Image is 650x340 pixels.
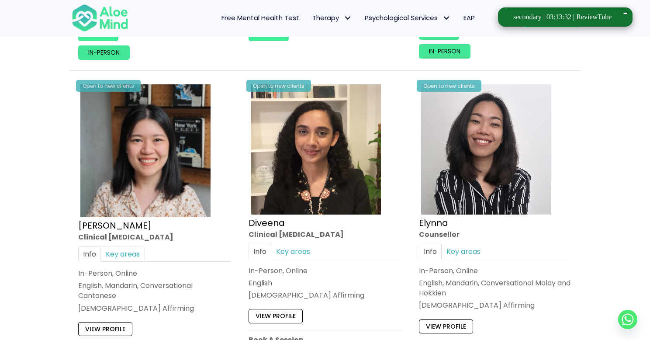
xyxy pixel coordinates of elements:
[457,9,481,27] a: EAP
[78,219,152,232] a: [PERSON_NAME]
[442,244,485,259] a: Key areas
[76,80,141,92] div: Open to new clients
[140,9,481,27] nav: Menu
[78,268,231,278] div: In-Person, Online
[78,281,231,301] p: English, Mandarin, Conversational Cantonese
[271,244,315,259] a: Key areas
[417,80,481,92] div: Open to new clients
[419,217,448,229] a: Elynna
[249,278,401,288] p: English
[251,84,381,215] img: IMG_1660 – Diveena Nair
[249,244,271,259] a: Info
[249,266,401,276] div: In-Person, Online
[249,229,401,239] div: Clinical [MEDICAL_DATA]
[419,25,459,39] a: Online
[249,309,303,323] a: View profile
[72,3,128,32] img: Aloe mind Logo
[78,246,101,262] a: Info
[249,217,285,229] a: Diveena
[440,12,453,24] span: Psychological Services: submenu
[78,322,132,336] a: View profile
[419,266,572,276] div: In-Person, Online
[341,12,354,24] span: Therapy: submenu
[419,244,442,259] a: Info
[358,9,457,27] a: Psychological ServicesPsychological Services: submenu
[101,246,145,262] a: Key areas
[419,301,572,311] div: [DEMOGRAPHIC_DATA] Affirming
[78,303,231,313] div: [DEMOGRAPHIC_DATA] Affirming
[306,9,358,27] a: TherapyTherapy: submenu
[78,45,130,59] a: In-person
[419,229,572,239] div: Counsellor
[221,13,299,22] span: Free Mental Health Test
[419,278,572,298] p: English, Mandarin, Conversational Malay and Hokkien
[78,27,118,41] a: Online
[249,290,401,300] div: [DEMOGRAPHIC_DATA] Affirming
[513,12,612,22] div: secondary | 03:13:32 | ReviewTube
[78,232,231,242] div: Clinical [MEDICAL_DATA]
[365,13,450,22] span: Psychological Services
[246,80,311,92] div: Open to new clients
[419,319,473,333] a: View profile
[421,84,551,215] img: Elynna Counsellor
[312,13,352,22] span: Therapy
[80,84,211,217] img: Chen-Wen-profile-photo
[463,13,475,22] span: EAP
[249,27,289,41] a: Online
[215,9,306,27] a: Free Mental Health Test
[419,44,470,58] a: In-person
[618,310,637,329] a: Whatsapp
